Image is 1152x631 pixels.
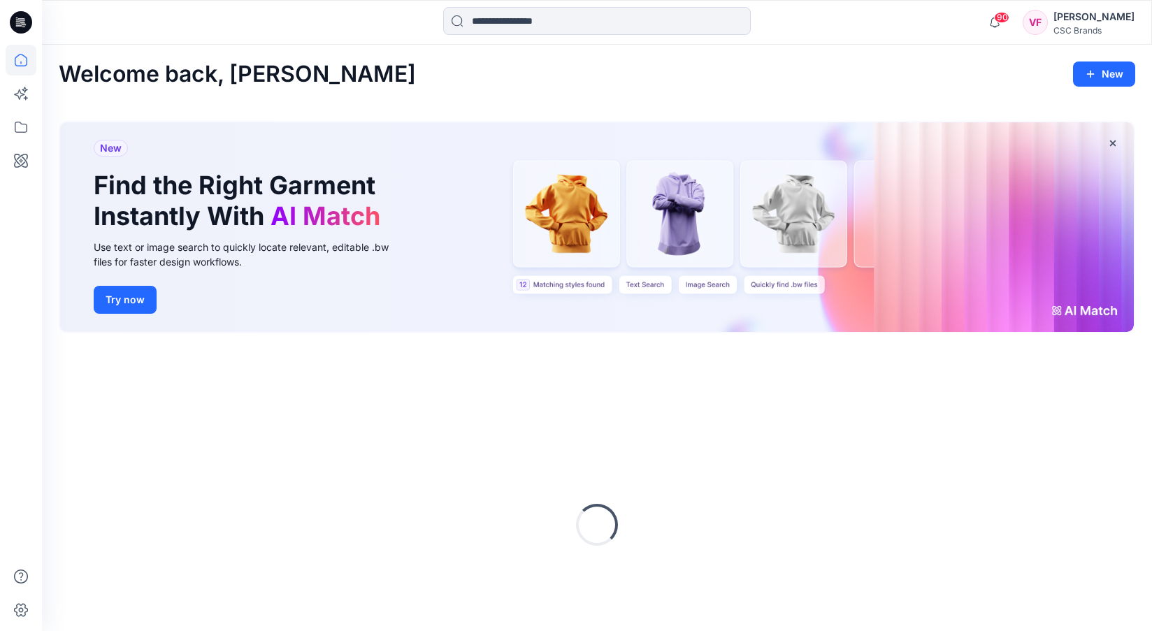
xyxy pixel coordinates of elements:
button: Try now [94,286,157,314]
span: AI Match [271,201,380,231]
div: [PERSON_NAME] [1053,8,1135,25]
button: New [1073,61,1135,87]
h2: Welcome back, [PERSON_NAME] [59,61,416,87]
h1: Find the Right Garment Instantly With [94,171,387,231]
span: 90 [994,12,1009,23]
span: New [100,140,122,157]
div: Use text or image search to quickly locate relevant, editable .bw files for faster design workflows. [94,240,408,269]
div: CSC Brands [1053,25,1135,36]
div: VF [1023,10,1048,35]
